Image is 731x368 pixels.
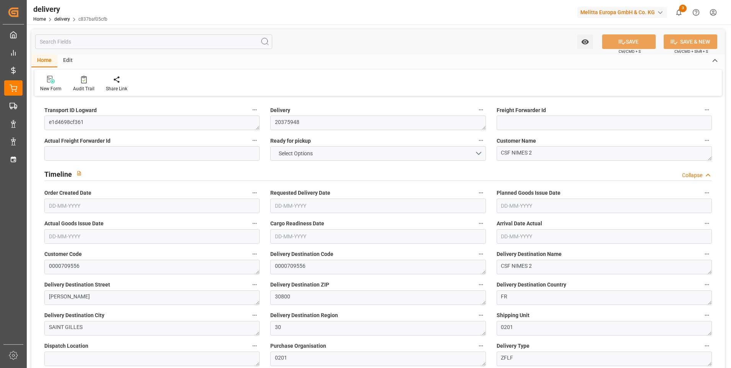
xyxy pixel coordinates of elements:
[702,310,712,320] button: Shipping Unit
[497,189,560,197] span: Planned Goods Issue Date
[497,352,712,366] textarea: ZFLF
[270,220,324,228] span: Cargo Readiness Date
[44,260,260,274] textarea: 0000709556
[44,199,260,213] input: DD-MM-YYYY
[44,311,104,319] span: Delivery Destination City
[54,16,70,22] a: delivery
[270,229,486,244] input: DD-MM-YYYY
[40,85,62,92] div: New Form
[476,105,486,115] button: Delivery
[250,280,260,290] button: Delivery Destination Street
[270,342,326,350] span: Purchase Organisation
[270,137,311,145] span: Ready for pickup
[702,105,712,115] button: Freight Forwarder Id
[270,290,486,305] textarea: 30800
[702,341,712,351] button: Delivery Type
[674,49,708,54] span: Ctrl/CMD + Shift + S
[497,146,712,161] textarea: CSF NIMES 2
[664,34,717,49] button: SAVE & NEW
[275,150,317,158] span: Select Options
[270,352,486,366] textarea: 0201
[497,137,536,145] span: Customer Name
[44,220,104,228] span: Actual Goods Issue Date
[476,280,486,290] button: Delivery Destination ZIP
[476,310,486,320] button: Delivery Destination Region
[270,281,329,289] span: Delivery Destination ZIP
[44,290,260,305] textarea: [PERSON_NAME]
[44,342,88,350] span: Dispatch Location
[250,341,260,351] button: Dispatch Location
[702,280,712,290] button: Delivery Destination Country
[577,7,667,18] div: Melitta Europa GmbH & Co. KG
[497,311,530,319] span: Shipping Unit
[31,54,57,67] div: Home
[687,4,705,21] button: Help Center
[577,5,670,20] button: Melitta Europa GmbH & Co. KG
[270,199,486,213] input: DD-MM-YYYY
[270,106,290,114] span: Delivery
[270,189,330,197] span: Requested Delivery Date
[270,311,338,319] span: Delivery Destination Region
[250,105,260,115] button: Transport ID Logward
[682,171,702,179] div: Collapse
[270,250,333,258] span: Delivery Destination Code
[44,116,260,130] textarea: e1d4698cf361
[497,290,712,305] textarea: FR
[106,85,127,92] div: Share Link
[497,199,712,213] input: DD-MM-YYYY
[497,281,566,289] span: Delivery Destination Country
[497,106,546,114] span: Freight Forwarder Id
[72,166,86,181] button: View description
[497,220,542,228] span: Arrival Date Actual
[476,218,486,228] button: Cargo Readiness Date
[250,188,260,198] button: Order Created Date
[476,249,486,259] button: Delivery Destination Code
[702,218,712,228] button: Arrival Date Actual
[476,341,486,351] button: Purchase Organisation
[44,137,110,145] span: Actual Freight Forwarder Id
[670,4,687,21] button: show 3 new notifications
[619,49,641,54] span: Ctrl/CMD + S
[497,321,712,335] textarea: 0201
[44,321,260,335] textarea: SAINT GILLES
[33,3,107,15] div: delivery
[679,5,687,12] span: 3
[44,229,260,244] input: DD-MM-YYYY
[73,85,94,92] div: Audit Trail
[497,260,712,274] textarea: CSF NIMES 2
[476,188,486,198] button: Requested Delivery Date
[702,135,712,145] button: Customer Name
[497,250,562,258] span: Delivery Destination Name
[250,218,260,228] button: Actual Goods Issue Date
[250,135,260,145] button: Actual Freight Forwarder Id
[476,135,486,145] button: Ready for pickup
[44,169,72,179] h2: Timeline
[44,189,91,197] span: Order Created Date
[270,116,486,130] textarea: 20375948
[44,281,110,289] span: Delivery Destination Street
[702,249,712,259] button: Delivery Destination Name
[250,249,260,259] button: Customer Code
[250,310,260,320] button: Delivery Destination City
[44,106,97,114] span: Transport ID Logward
[270,321,486,335] textarea: 30
[497,342,530,350] span: Delivery Type
[33,16,46,22] a: Home
[497,229,712,244] input: DD-MM-YYYY
[270,146,486,161] button: open menu
[602,34,656,49] button: SAVE
[35,34,272,49] input: Search Fields
[577,34,593,49] button: open menu
[57,54,78,67] div: Edit
[702,188,712,198] button: Planned Goods Issue Date
[270,260,486,274] textarea: 0000709556
[44,250,82,258] span: Customer Code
